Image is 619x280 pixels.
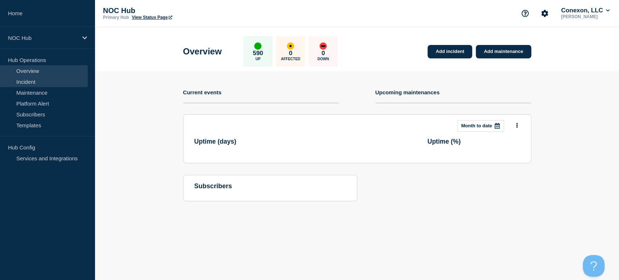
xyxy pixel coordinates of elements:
[132,15,172,20] a: View Status Page
[194,182,346,190] h4: subscribers
[281,57,300,61] p: Affected
[537,6,552,21] button: Account settings
[428,45,472,58] a: Add incident
[461,123,492,128] p: Month to date
[517,6,533,21] button: Support
[322,50,325,57] p: 0
[194,138,236,145] h3: Uptime ( days )
[560,7,611,14] button: Conexon, LLC
[8,35,78,41] p: NOC Hub
[375,89,440,95] h4: Upcoming maintenances
[253,50,263,57] p: 590
[317,57,329,61] p: Down
[476,45,531,58] a: Add maintenance
[255,57,260,61] p: Up
[289,50,292,57] p: 0
[183,46,222,57] h1: Overview
[103,15,129,20] p: Primary Hub
[287,42,294,50] div: affected
[583,255,604,277] iframe: Help Scout Beacon - Open
[319,42,327,50] div: down
[457,120,504,132] button: Month to date
[254,42,261,50] div: up
[428,138,461,145] h3: Uptime ( % )
[103,7,248,15] p: NOC Hub
[560,14,611,19] p: [PERSON_NAME]
[183,89,222,95] h4: Current events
